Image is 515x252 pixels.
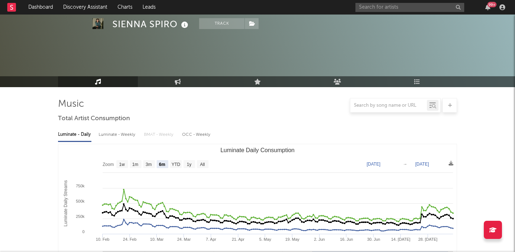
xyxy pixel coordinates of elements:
text: [DATE] [415,162,429,167]
text: All [200,162,205,167]
text: 19. May [285,237,300,241]
text: 1w [119,162,125,167]
text: 1m [132,162,139,167]
text: 500k [76,199,85,203]
text: 16. Jun [340,237,353,241]
text: 24. Feb [123,237,136,241]
text: 21. Apr [232,237,244,241]
text: 3m [146,162,152,167]
text: 10. Mar [150,237,164,241]
input: Search by song name or URL [350,103,427,109]
text: 250k [76,214,85,219]
div: Luminate - Daily [58,129,91,141]
text: 14. [DATE] [391,237,410,241]
div: Luminate - Weekly [99,129,137,141]
div: 99 + [487,2,497,7]
div: SIENNA SPIRO [112,18,190,30]
text: 0 [82,229,85,234]
text: [DATE] [367,162,380,167]
text: Luminate Daily Consumption [221,147,295,153]
text: 28. [DATE] [418,237,437,241]
text: YTD [172,162,180,167]
div: OCC - Weekly [182,129,211,141]
text: → [403,162,407,167]
text: 750k [76,184,85,188]
text: 30. Jun [367,237,380,241]
text: 1y [187,162,191,167]
input: Search for artists [355,3,464,12]
text: 7. Apr [206,237,216,241]
text: 6m [159,162,165,167]
text: 2. Jun [314,237,325,241]
text: Zoom [103,162,114,167]
button: 99+ [485,4,490,10]
text: 24. Mar [177,237,191,241]
span: Total Artist Consumption [58,114,130,123]
text: 5. May [259,237,272,241]
button: Track [199,18,244,29]
text: Luminate Daily Streams [63,180,68,226]
text: 10. Feb [96,237,109,241]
